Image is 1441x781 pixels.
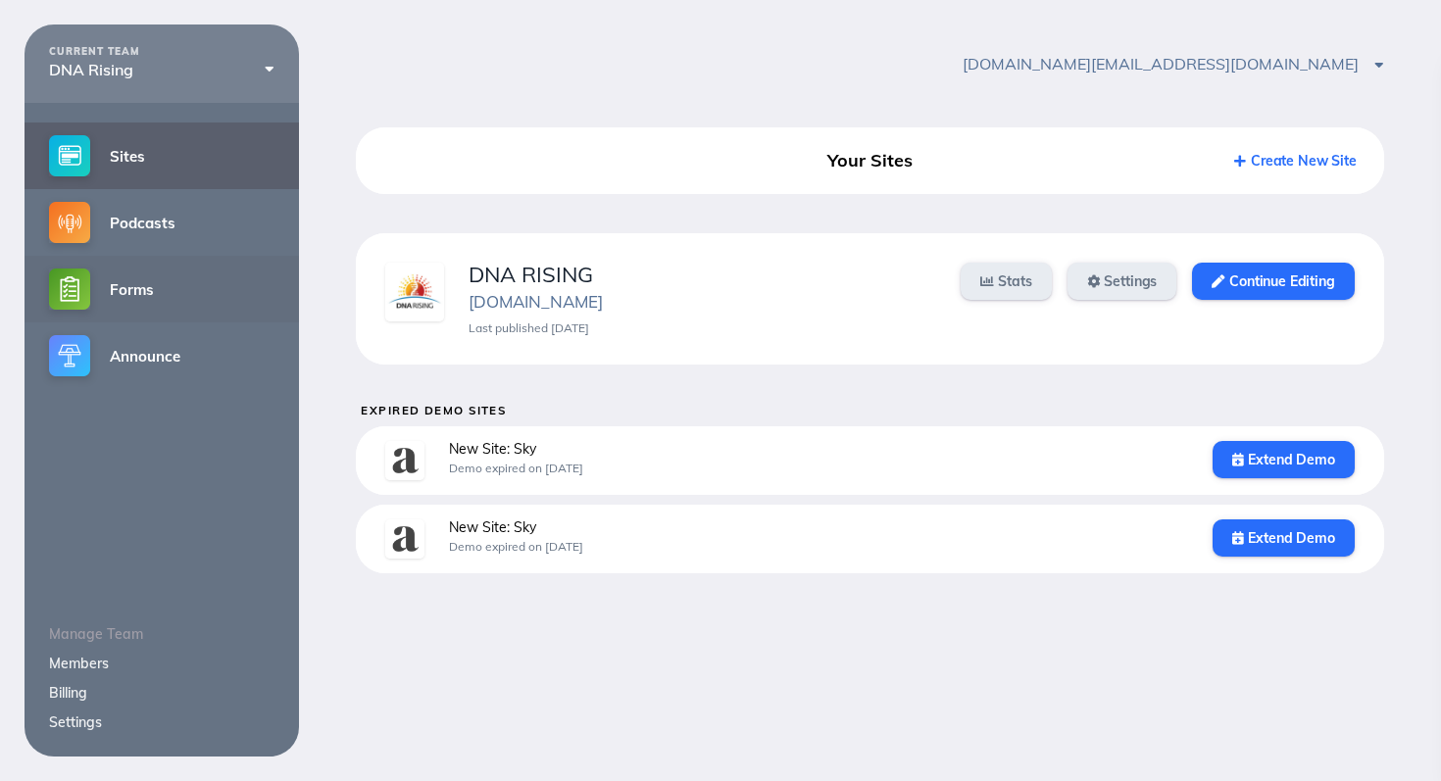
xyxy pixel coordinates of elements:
h5: Expired Demo Sites [361,404,1384,416]
img: announce-small@2x.png [49,335,90,376]
a: Settings [1068,263,1177,300]
a: Create New Site [1234,152,1357,170]
a: Podcasts [25,189,299,256]
div: DNA Rising [49,61,274,78]
a: [DOMAIN_NAME] [469,291,603,312]
div: Your Sites [708,143,1032,178]
img: 0n5e3kwwxbuc3jxm.jpg [385,519,424,559]
a: Sites [25,122,299,189]
a: Extend Demo [1213,519,1355,557]
div: Demo expired on [DATE] [449,462,1187,475]
a: Forms [25,256,299,322]
img: ro5k0laxsv0y12qr.jpg [385,263,444,321]
div: Last published [DATE] [469,321,936,335]
div: CURRENT TEAM [49,46,274,58]
a: Continue Editing [1192,263,1354,300]
a: Billing [49,684,87,702]
div: Demo expired on [DATE] [449,540,1187,554]
a: Announce [25,322,299,389]
div: New Site: Sky [449,519,1187,535]
a: Settings [49,713,102,731]
span: Manage Team [49,625,143,643]
img: 0n5e3kwwxbuc3jxm.jpg [385,441,424,480]
span: [DOMAIN_NAME][EMAIL_ADDRESS][DOMAIN_NAME] [963,54,1383,73]
img: podcasts-small@2x.png [49,202,90,243]
img: sites-small@2x.png [49,135,90,176]
img: forms-small@2x.png [49,268,90,310]
a: Members [49,655,109,672]
div: New Site: Sky [449,441,1187,457]
a: Stats [961,263,1051,300]
a: Extend Demo [1213,441,1355,478]
div: DNA RISING [469,263,936,287]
